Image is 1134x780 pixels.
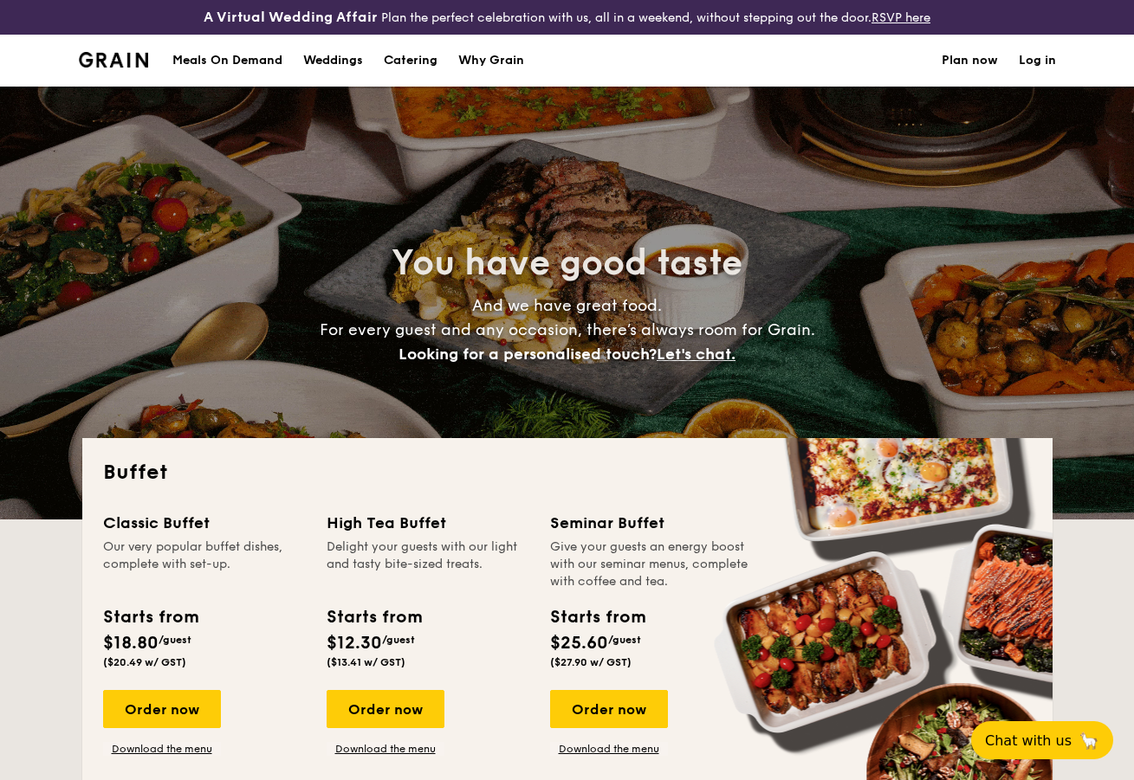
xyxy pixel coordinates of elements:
[550,538,753,590] div: Give your guests an energy boost with our seminar menus, complete with coffee and tea.
[550,690,668,728] div: Order now
[172,35,282,87] div: Meals On Demand
[189,7,945,28] div: Plan the perfect celebration with us, all in a weekend, without stepping out the door.
[384,35,437,87] h1: Catering
[103,604,198,630] div: Starts from
[327,690,444,728] div: Order now
[872,10,930,25] a: RSVP here
[103,633,159,654] span: $18.80
[942,35,998,87] a: Plan now
[103,742,221,756] a: Download the menu
[373,35,448,87] a: Catering
[204,7,378,28] h4: A Virtual Wedding Affair
[550,656,632,668] span: ($27.90 w/ GST)
[399,345,657,364] span: Looking for a personalised touch?
[79,52,149,68] img: Grain
[79,52,149,68] a: Logotype
[162,35,293,87] a: Meals On Demand
[327,538,529,590] div: Delight your guests with our light and tasty bite-sized treats.
[303,35,363,87] div: Weddings
[103,690,221,728] div: Order now
[103,538,306,590] div: Our very popular buffet dishes, complete with set-up.
[550,742,668,756] a: Download the menu
[657,345,735,364] span: Let's chat.
[382,634,415,646] span: /guest
[392,242,742,284] span: You have good taste
[550,633,608,654] span: $25.60
[293,35,373,87] a: Weddings
[985,732,1072,749] span: Chat with us
[1019,35,1056,87] a: Log in
[103,511,306,535] div: Classic Buffet
[458,35,524,87] div: Why Grain
[327,511,529,535] div: High Tea Buffet
[550,511,753,535] div: Seminar Buffet
[327,742,444,756] a: Download the menu
[327,604,421,630] div: Starts from
[327,656,405,668] span: ($13.41 w/ GST)
[448,35,535,87] a: Why Grain
[103,459,1032,487] h2: Buffet
[608,634,641,646] span: /guest
[971,721,1113,759] button: Chat with us🦙
[550,604,645,630] div: Starts from
[159,634,191,646] span: /guest
[1079,731,1099,751] span: 🦙
[320,296,815,364] span: And we have great food. For every guest and any occasion, there’s always room for Grain.
[103,656,186,668] span: ($20.49 w/ GST)
[327,633,382,654] span: $12.30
